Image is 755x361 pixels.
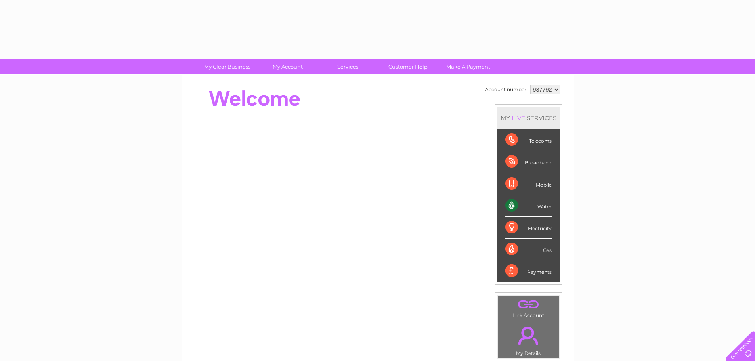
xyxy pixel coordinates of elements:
[315,59,380,74] a: Services
[255,59,320,74] a: My Account
[505,129,552,151] div: Telecoms
[505,151,552,173] div: Broadband
[505,239,552,260] div: Gas
[510,114,527,122] div: LIVE
[375,59,441,74] a: Customer Help
[505,195,552,217] div: Water
[195,59,260,74] a: My Clear Business
[497,107,560,129] div: MY SERVICES
[483,83,528,96] td: Account number
[505,173,552,195] div: Mobile
[505,217,552,239] div: Electricity
[500,322,557,350] a: .
[498,295,559,320] td: Link Account
[498,320,559,359] td: My Details
[436,59,501,74] a: Make A Payment
[500,298,557,311] a: .
[505,260,552,282] div: Payments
